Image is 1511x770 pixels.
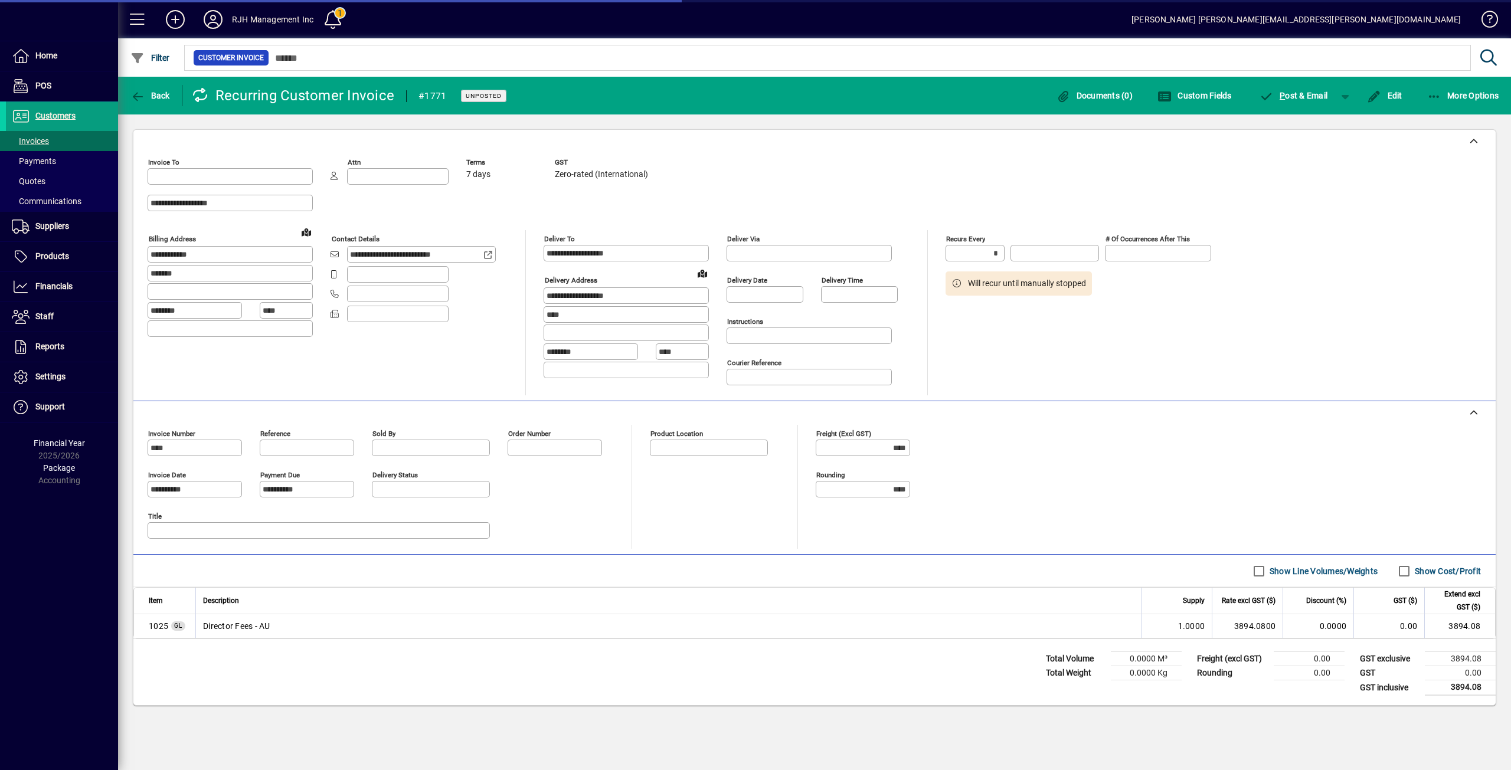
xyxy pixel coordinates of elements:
[1354,680,1425,695] td: GST inclusive
[1053,85,1136,106] button: Documents (0)
[466,92,502,100] span: Unposted
[1040,652,1111,666] td: Total Volume
[1412,565,1481,577] label: Show Cost/Profit
[1056,91,1133,100] span: Documents (0)
[12,156,56,166] span: Payments
[12,136,49,146] span: Invoices
[192,86,395,105] div: Recurring Customer Invoice
[1425,666,1496,680] td: 0.00
[6,41,118,71] a: Home
[1191,666,1274,680] td: Rounding
[1354,666,1425,680] td: GST
[43,463,75,473] span: Package
[174,622,182,629] span: GL
[232,10,313,29] div: RJH Management Inc
[127,85,173,106] button: Back
[149,620,168,632] span: Director Fees - AU
[1191,652,1274,666] td: Freight (excl GST)
[6,332,118,362] a: Reports
[6,392,118,422] a: Support
[1425,680,1496,695] td: 3894.08
[6,151,118,171] a: Payments
[968,277,1086,290] span: Will recur until manually stopped
[418,87,446,106] div: #1771
[203,620,270,632] span: Director Fees - AU
[693,264,712,283] a: View on map
[35,342,64,351] span: Reports
[148,512,162,520] mat-label: Title
[727,359,781,367] mat-label: Courier Reference
[466,159,537,166] span: Terms
[1432,588,1480,614] span: Extend excl GST ($)
[1222,594,1275,607] span: Rate excl GST ($)
[348,158,361,166] mat-label: Attn
[1106,235,1190,243] mat-label: # of occurrences after this
[1267,565,1378,577] label: Show Line Volumes/Weights
[1111,652,1182,666] td: 0.0000 M³
[816,471,845,479] mat-label: Rounding
[1306,594,1346,607] span: Discount (%)
[156,9,194,30] button: Add
[35,221,69,231] span: Suppliers
[118,85,183,106] app-page-header-button: Back
[816,430,871,438] mat-label: Freight (excl GST)
[6,171,118,191] a: Quotes
[946,235,985,243] mat-label: Recurs every
[203,594,239,607] span: Description
[1260,91,1328,100] span: ost & Email
[34,438,85,448] span: Financial Year
[6,242,118,271] a: Products
[555,159,648,166] span: GST
[1427,91,1499,100] span: More Options
[544,235,575,243] mat-label: Deliver To
[149,594,163,607] span: Item
[1111,666,1182,680] td: 0.0000 Kg
[1157,91,1232,100] span: Custom Fields
[6,191,118,211] a: Communications
[727,235,760,243] mat-label: Deliver via
[508,430,551,438] mat-label: Order number
[35,81,51,90] span: POS
[1254,85,1334,106] button: Post & Email
[1131,10,1461,29] div: [PERSON_NAME] [PERSON_NAME][EMAIL_ADDRESS][PERSON_NAME][DOMAIN_NAME]
[6,131,118,151] a: Invoices
[6,362,118,392] a: Settings
[727,317,763,326] mat-label: Instructions
[35,402,65,411] span: Support
[12,196,81,206] span: Communications
[35,111,76,120] span: Customers
[1219,620,1275,632] div: 3894.0800
[1183,594,1205,607] span: Supply
[466,170,490,179] span: 7 days
[1178,620,1205,632] span: 1.0000
[822,276,863,284] mat-label: Delivery time
[6,302,118,332] a: Staff
[6,272,118,302] a: Financials
[727,276,767,284] mat-label: Delivery date
[35,51,57,60] span: Home
[148,158,179,166] mat-label: Invoice To
[297,222,316,241] a: View on map
[1354,652,1425,666] td: GST exclusive
[1040,666,1111,680] td: Total Weight
[1353,614,1424,638] td: 0.00
[35,281,73,291] span: Financials
[148,430,195,438] mat-label: Invoice number
[6,71,118,101] a: POS
[1425,652,1496,666] td: 3894.08
[1367,91,1402,100] span: Edit
[1283,614,1353,638] td: 0.0000
[555,170,648,179] span: Zero-rated (International)
[35,251,69,261] span: Products
[372,430,395,438] mat-label: Sold by
[1364,85,1405,106] button: Edit
[260,430,290,438] mat-label: Reference
[35,312,54,321] span: Staff
[260,471,300,479] mat-label: Payment due
[1473,2,1496,41] a: Knowledge Base
[1154,85,1235,106] button: Custom Fields
[650,430,703,438] mat-label: Product location
[372,471,418,479] mat-label: Delivery status
[1424,85,1502,106] button: More Options
[1280,91,1285,100] span: P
